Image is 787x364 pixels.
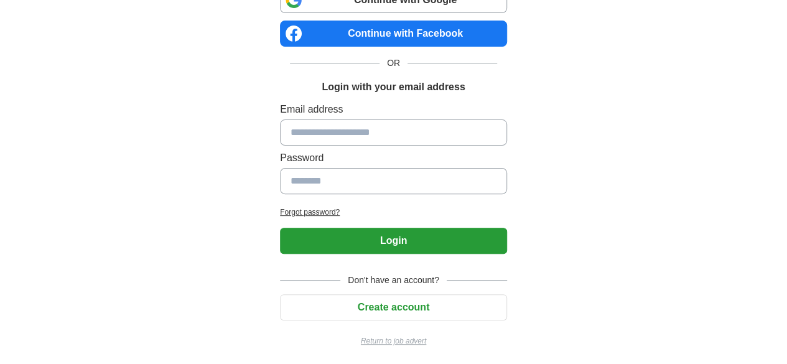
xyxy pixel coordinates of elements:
a: Continue with Facebook [280,21,507,47]
button: Login [280,228,507,254]
span: Don't have an account? [340,274,447,287]
h1: Login with your email address [322,80,465,95]
label: Email address [280,102,507,117]
a: Forgot password? [280,207,507,218]
button: Create account [280,294,507,320]
a: Return to job advert [280,335,507,347]
span: OR [380,57,407,70]
label: Password [280,151,507,166]
a: Create account [280,302,507,312]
